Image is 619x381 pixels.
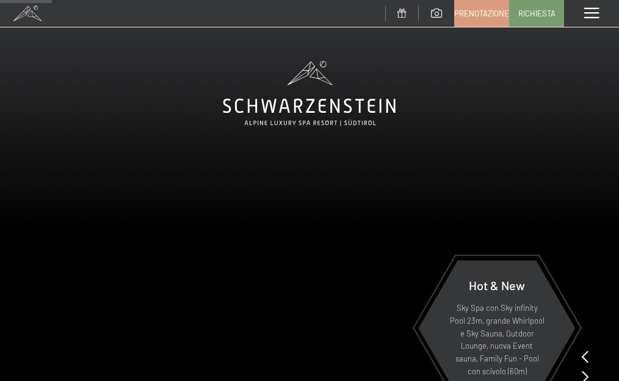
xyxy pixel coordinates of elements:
span: Prenotazione [454,8,509,19]
a: Prenotazione [455,1,509,26]
span: Hot & New [469,278,525,293]
a: Richiesta [510,1,563,26]
span: Richiesta [518,8,556,19]
p: Sky Spa con Sky infinity Pool 23m, grande Whirlpool e Sky Sauna, Outdoor Lounge, nuova Event saun... [448,302,546,378]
